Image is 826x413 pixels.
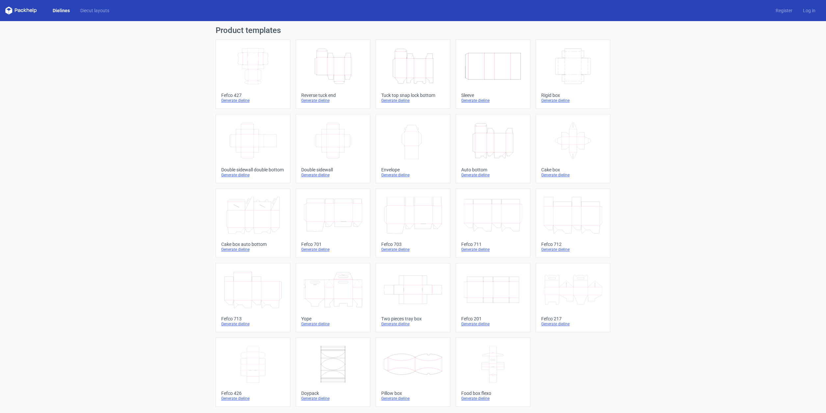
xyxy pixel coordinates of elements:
div: Generate dieline [301,98,365,103]
div: Auto bottom [461,167,525,172]
a: Fefco 427Generate dieline [216,40,290,109]
div: Generate dieline [381,98,445,103]
a: Rigid boxGenerate dieline [536,40,610,109]
div: Generate dieline [541,247,605,252]
div: Yope [301,316,365,321]
div: Fefco 217 [541,316,605,321]
div: Doypack [301,391,365,396]
div: Generate dieline [221,247,285,252]
div: Cake box auto bottom [221,242,285,247]
div: Generate dieline [301,247,365,252]
a: Food box flexoGenerate dieline [456,338,530,407]
a: Register [770,7,798,14]
a: Double sidewallGenerate dieline [296,114,370,183]
div: Generate dieline [381,247,445,252]
div: Tuck top snap lock bottom [381,93,445,98]
div: Generate dieline [381,321,445,327]
div: Envelope [381,167,445,172]
div: Generate dieline [541,321,605,327]
div: Fefco 426 [221,391,285,396]
a: Fefco 713Generate dieline [216,263,290,332]
a: Auto bottomGenerate dieline [456,114,530,183]
div: Generate dieline [221,396,285,401]
div: Generate dieline [301,396,365,401]
div: Generate dieline [541,98,605,103]
div: Pillow box [381,391,445,396]
a: Reverse tuck endGenerate dieline [296,40,370,109]
div: Generate dieline [301,172,365,178]
a: Fefco 201Generate dieline [456,263,530,332]
div: Reverse tuck end [301,93,365,98]
a: Log in [798,7,821,14]
div: Generate dieline [461,172,525,178]
a: YopeGenerate dieline [296,263,370,332]
div: Cake box [541,167,605,172]
a: Fefco 217Generate dieline [536,263,610,332]
a: Fefco 711Generate dieline [456,189,530,258]
div: Fefco 427 [221,93,285,98]
div: Generate dieline [461,396,525,401]
div: Sleeve [461,93,525,98]
div: Generate dieline [221,321,285,327]
div: Rigid box [541,93,605,98]
div: Generate dieline [461,321,525,327]
div: Fefco 711 [461,242,525,247]
div: Double sidewall double bottom [221,167,285,172]
a: Cake box auto bottomGenerate dieline [216,189,290,258]
div: Generate dieline [381,396,445,401]
div: Two pieces tray box [381,316,445,321]
div: Fefco 713 [221,316,285,321]
a: EnvelopeGenerate dieline [376,114,450,183]
div: Fefco 703 [381,242,445,247]
div: Generate dieline [221,98,285,103]
div: Generate dieline [461,98,525,103]
a: Tuck top snap lock bottomGenerate dieline [376,40,450,109]
div: Generate dieline [301,321,365,327]
a: SleeveGenerate dieline [456,40,530,109]
a: Dielines [47,7,75,14]
a: DoypackGenerate dieline [296,338,370,407]
a: Double sidewall double bottomGenerate dieline [216,114,290,183]
a: Fefco 703Generate dieline [376,189,450,258]
a: Cake boxGenerate dieline [536,114,610,183]
div: Generate dieline [381,172,445,178]
a: Diecut layouts [75,7,115,14]
a: Two pieces tray boxGenerate dieline [376,263,450,332]
a: Fefco 426Generate dieline [216,338,290,407]
div: Fefco 201 [461,316,525,321]
a: Fefco 712Generate dieline [536,189,610,258]
div: Fefco 712 [541,242,605,247]
div: Generate dieline [221,172,285,178]
div: Fefco 701 [301,242,365,247]
a: Pillow boxGenerate dieline [376,338,450,407]
div: Generate dieline [541,172,605,178]
div: Generate dieline [461,247,525,252]
div: Double sidewall [301,167,365,172]
div: Food box flexo [461,391,525,396]
h1: Product templates [216,26,611,34]
a: Fefco 701Generate dieline [296,189,370,258]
